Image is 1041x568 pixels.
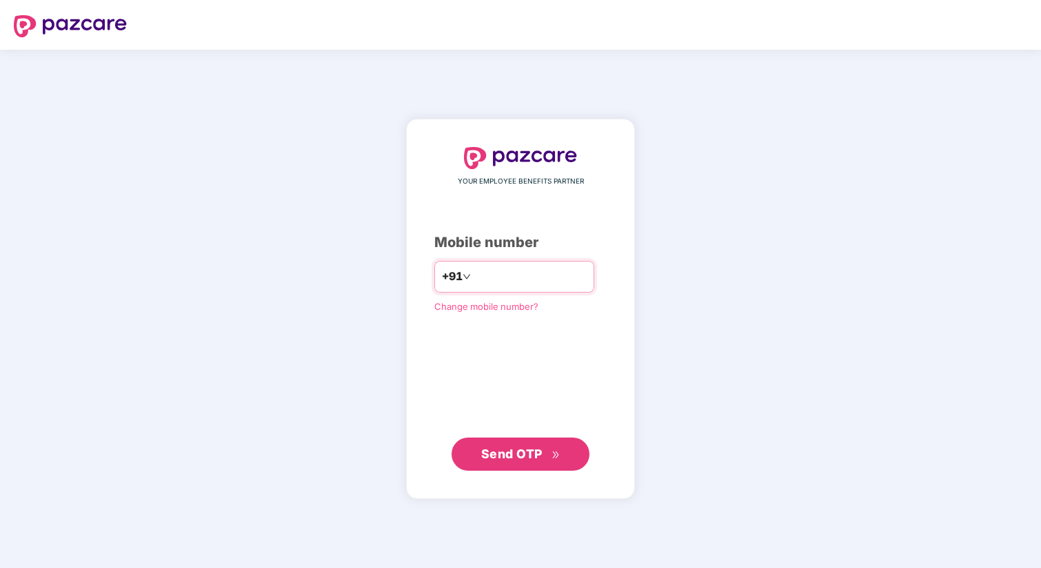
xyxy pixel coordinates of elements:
[463,273,471,281] span: down
[14,15,127,37] img: logo
[442,268,463,285] span: +91
[434,301,538,312] a: Change mobile number?
[452,438,589,471] button: Send OTPdouble-right
[434,232,607,253] div: Mobile number
[481,447,543,461] span: Send OTP
[552,451,560,460] span: double-right
[458,176,584,187] span: YOUR EMPLOYEE BENEFITS PARTNER
[464,147,577,169] img: logo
